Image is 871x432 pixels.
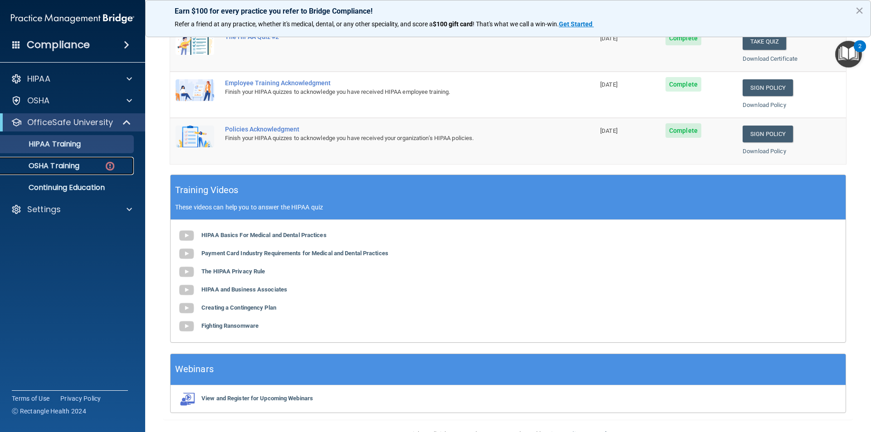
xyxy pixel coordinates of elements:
[473,20,559,28] span: ! That's what we call a win-win.
[201,268,265,275] b: The HIPAA Privacy Rule
[665,77,701,92] span: Complete
[201,304,276,311] b: Creating a Contingency Plan
[225,79,549,87] div: Employee Training Acknowledgment
[6,183,130,192] p: Continuing Education
[600,127,617,134] span: [DATE]
[201,395,313,402] b: View and Register for Upcoming Webinars
[177,263,196,281] img: gray_youtube_icon.38fcd6cc.png
[175,361,214,377] h5: Webinars
[225,87,549,97] div: Finish your HIPAA quizzes to acknowledge you have received HIPAA employee training.
[600,35,617,42] span: [DATE]
[855,3,864,18] button: Close
[858,46,861,58] div: 2
[11,117,132,128] a: OfficeSafe University
[27,204,61,215] p: Settings
[201,250,388,257] b: Payment Card Industry Requirements for Medical and Dental Practices
[201,322,259,329] b: Fighting Ransomware
[177,317,196,335] img: gray_youtube_icon.38fcd6cc.png
[60,394,101,403] a: Privacy Policy
[177,281,196,299] img: gray_youtube_icon.38fcd6cc.png
[177,245,196,263] img: gray_youtube_icon.38fcd6cc.png
[835,41,862,68] button: Open Resource Center, 2 new notifications
[27,73,50,84] p: HIPAA
[6,140,81,149] p: HIPAA Training
[11,204,132,215] a: Settings
[177,299,196,317] img: gray_youtube_icon.38fcd6cc.png
[12,394,49,403] a: Terms of Use
[177,392,196,406] img: webinarIcon.c7ebbf15.png
[743,102,786,108] a: Download Policy
[559,20,594,28] a: Get Started
[600,81,617,88] span: [DATE]
[27,39,90,51] h4: Compliance
[175,20,433,28] span: Refer a friend at any practice, whether it's medical, dental, or any other speciality, and score a
[743,33,786,50] button: Take Quiz
[225,126,549,133] div: Policies Acknowledgment
[177,227,196,245] img: gray_youtube_icon.38fcd6cc.png
[12,407,86,416] span: Ⓒ Rectangle Health 2024
[175,182,239,198] h5: Training Videos
[743,126,793,142] a: Sign Policy
[11,73,132,84] a: HIPAA
[201,232,327,238] b: HIPAA Basics For Medical and Dental Practices
[225,133,549,144] div: Finish your HIPAA quizzes to acknowledge you have received your organization’s HIPAA policies.
[27,117,113,128] p: OfficeSafe University
[175,7,842,15] p: Earn $100 for every practice you refer to Bridge Compliance!
[6,161,79,170] p: OSHA Training
[11,10,134,28] img: PMB logo
[665,31,701,45] span: Complete
[743,79,793,96] a: Sign Policy
[665,123,701,138] span: Complete
[559,20,592,28] strong: Get Started
[743,148,786,155] a: Download Policy
[27,95,50,106] p: OSHA
[104,160,116,172] img: danger-circle.6113f641.png
[201,286,287,293] b: HIPAA and Business Associates
[743,55,798,62] a: Download Certificate
[175,204,841,211] p: These videos can help you to answer the HIPAA quiz
[433,20,473,28] strong: $100 gift card
[11,95,132,106] a: OSHA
